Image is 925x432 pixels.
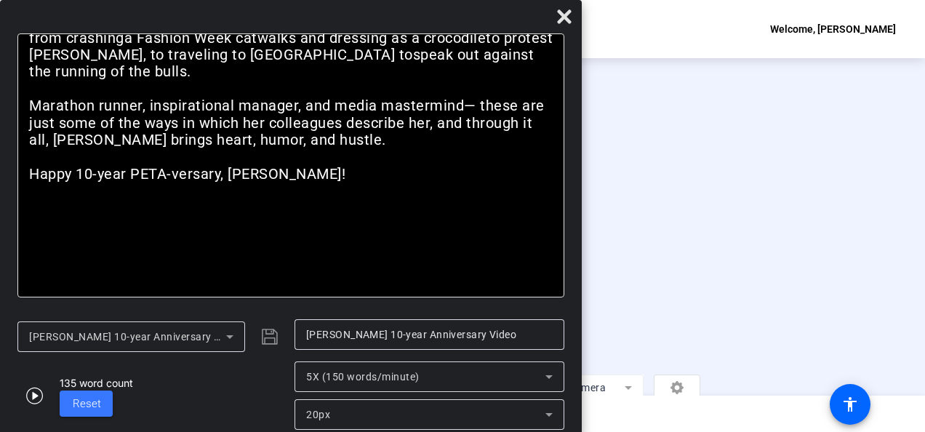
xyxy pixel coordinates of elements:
p: Marathon runner , inspirational manage r, and media mastermind— these are just some of the ways i... [29,97,553,148]
div: 135 word count [60,375,133,391]
button: Reset [60,391,113,417]
span: Reset [73,397,101,410]
span: 20px [306,409,330,420]
span: 5X (150 words/minute) [306,371,420,383]
p: Happy 10-year PETA-versary, [PERSON_NAME]! [29,166,553,183]
mat-icon: accessibility [841,396,859,413]
div: Welcome, [PERSON_NAME] [770,20,896,38]
input: Title [306,326,553,343]
span: [PERSON_NAME] 10-year Anniversary Video [29,331,241,343]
